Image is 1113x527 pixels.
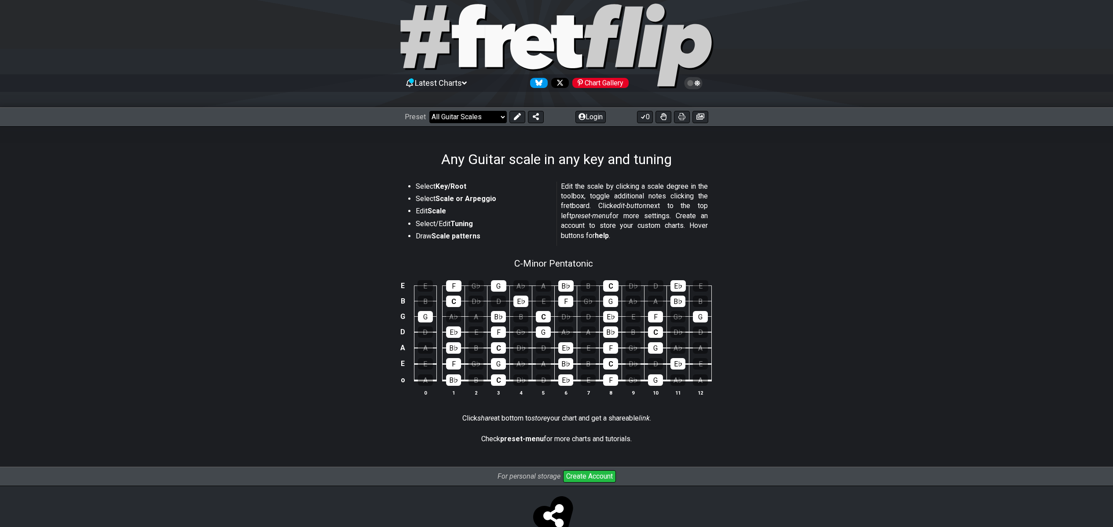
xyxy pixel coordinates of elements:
div: A♭ [513,280,529,292]
div: E♭ [603,311,618,322]
th: 4 [510,388,532,397]
p: Check for more charts and tutorials. [481,434,632,444]
div: D [536,374,551,386]
em: store [531,414,547,422]
div: G♭ [581,296,596,307]
div: F [446,358,461,370]
div: D [648,358,663,370]
strong: Tuning [450,220,473,228]
div: G♭ [626,374,641,386]
div: B [418,296,433,307]
h1: Any Guitar scale in any key and tuning [441,151,672,168]
button: Create image [692,111,708,123]
div: B♭ [558,358,573,370]
td: D [398,324,408,340]
div: G [693,311,708,322]
div: E [581,342,596,354]
div: G [491,280,506,292]
th: 6 [555,388,577,397]
button: Print [674,111,690,123]
div: E♭ [446,326,461,338]
div: E [626,311,641,322]
th: 3 [487,388,510,397]
div: E [581,374,596,386]
div: A [469,311,483,322]
td: E [398,278,408,294]
div: G [648,342,663,354]
div: A♭ [626,296,641,307]
span: C - Minor Pentatonic [514,258,593,269]
button: 0 [637,111,653,123]
div: D [693,326,708,338]
div: G♭ [469,280,484,292]
em: share [477,414,494,422]
div: A [536,280,551,292]
div: B [626,326,641,338]
div: C [603,358,618,370]
td: A [398,340,408,356]
em: preset-menu [571,212,610,220]
strong: Scale [428,207,446,215]
th: 7 [577,388,600,397]
div: A [536,358,551,370]
div: E♭ [558,342,573,354]
i: For personal storage [498,472,560,480]
td: B [398,293,408,309]
div: B♭ [558,280,574,292]
div: D♭ [513,374,528,386]
a: #fretflip at Pinterest [569,78,629,88]
li: Edit [416,206,550,219]
div: G [536,326,551,338]
div: D [581,311,596,322]
div: A♭ [513,358,528,370]
span: Latest Charts [415,78,462,88]
em: link [639,414,650,422]
div: B♭ [491,311,506,322]
div: A [693,342,708,354]
div: F [603,342,618,354]
div: B [469,342,483,354]
div: D♭ [626,358,641,370]
strong: Scale or Arpeggio [436,194,496,203]
th: 0 [414,388,436,397]
div: F [558,296,573,307]
div: A♭ [670,374,685,386]
div: A♭ [670,342,685,354]
div: C [446,296,461,307]
em: edit-button [613,201,647,210]
td: G [398,309,408,324]
div: B [469,374,483,386]
li: Draw [416,231,550,244]
div: G♭ [469,358,483,370]
a: Follow #fretflip at Bluesky [527,78,548,88]
div: D♭ [558,311,573,322]
div: G [603,296,618,307]
th: 5 [532,388,555,397]
div: C [536,311,551,322]
button: Share Preset [528,111,544,123]
div: D [536,342,551,354]
div: B♭ [603,326,618,338]
div: B [513,311,528,322]
div: A [581,326,596,338]
div: B [581,358,596,370]
div: D [491,296,506,307]
li: Select/Edit [416,219,550,231]
div: A [693,374,708,386]
strong: Key/Root [436,182,466,190]
div: G [418,311,433,322]
div: B [581,280,596,292]
li: Select [416,182,550,194]
p: Click at bottom to your chart and get a shareable . [462,414,651,423]
th: 11 [667,388,689,397]
div: D♭ [469,296,483,307]
th: 9 [622,388,644,397]
div: D♭ [626,280,641,292]
div: E♭ [558,374,573,386]
td: o [398,372,408,388]
a: Follow #fretflip at X [548,78,569,88]
button: Edit Preset [509,111,525,123]
div: C [648,326,663,338]
td: E [398,356,408,372]
th: 12 [689,388,712,397]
